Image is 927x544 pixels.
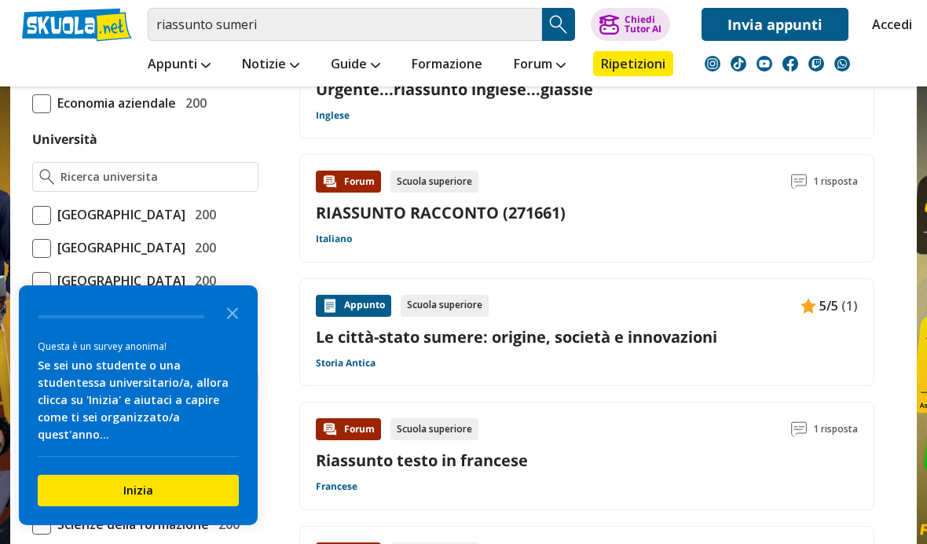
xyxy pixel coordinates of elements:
[316,109,350,122] a: Inglese
[322,174,338,189] img: Forum contenuto
[327,51,384,79] a: Guide
[39,169,54,185] img: Ricerca universita
[547,13,570,36] img: Cerca appunti, riassunti o versioni
[51,204,185,225] span: [GEOGRAPHIC_DATA]
[757,56,772,72] img: youtube
[179,93,207,113] span: 200
[808,56,824,72] img: twitch
[813,171,858,193] span: 1 risposta
[834,56,850,72] img: WhatsApp
[390,171,478,193] div: Scuola superiore
[217,296,248,328] button: Close the survey
[819,296,838,316] span: 5/5
[542,8,575,41] button: Search Button
[705,56,720,72] img: instagram
[189,237,216,258] span: 200
[38,357,239,443] div: Se sei uno studente o una studentessa universitario/a, allora clicca su 'Inizia' e aiutaci a capi...
[322,298,338,314] img: Appunti contenuto
[322,421,338,437] img: Forum contenuto
[316,171,381,193] div: Forum
[32,130,97,148] label: Università
[782,56,798,72] img: facebook
[316,233,352,245] a: Italiano
[316,418,381,440] div: Forum
[316,450,528,471] a: Riassunto testo in francese
[316,202,566,223] a: RIASSUNTO RACCONTO (271661)
[401,295,489,317] div: Scuola superiore
[591,8,670,41] button: ChiediTutor AI
[510,51,570,79] a: Forum
[38,475,239,506] button: Inizia
[189,204,216,225] span: 200
[791,421,807,437] img: Commenti lettura
[872,8,905,41] a: Accedi
[51,270,185,291] span: [GEOGRAPHIC_DATA]
[801,298,816,314] img: Appunti contenuto
[408,51,486,79] a: Formazione
[238,51,303,79] a: Notizie
[625,15,661,34] div: Chiedi Tutor AI
[316,79,593,100] a: Urgente...riassunto inglese...glassie
[316,357,376,369] a: Storia Antica
[38,339,239,354] div: Questa è un survey anonima!
[390,418,478,440] div: Scuola superiore
[702,8,848,41] a: Invia appunti
[731,56,746,72] img: tiktok
[148,8,542,41] input: Cerca appunti, riassunti o versioni
[144,51,214,79] a: Appunti
[19,285,258,525] div: Survey
[51,237,185,258] span: [GEOGRAPHIC_DATA]
[316,480,357,493] a: Francese
[51,93,176,113] span: Economia aziendale
[316,295,391,317] div: Appunto
[60,169,251,185] input: Ricerca universita
[791,174,807,189] img: Commenti lettura
[813,418,858,440] span: 1 risposta
[189,270,216,291] span: 200
[316,326,858,347] a: Le città-stato sumere: origine, società e innovazioni
[841,296,858,316] span: (1)
[593,51,673,76] a: Ripetizioni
